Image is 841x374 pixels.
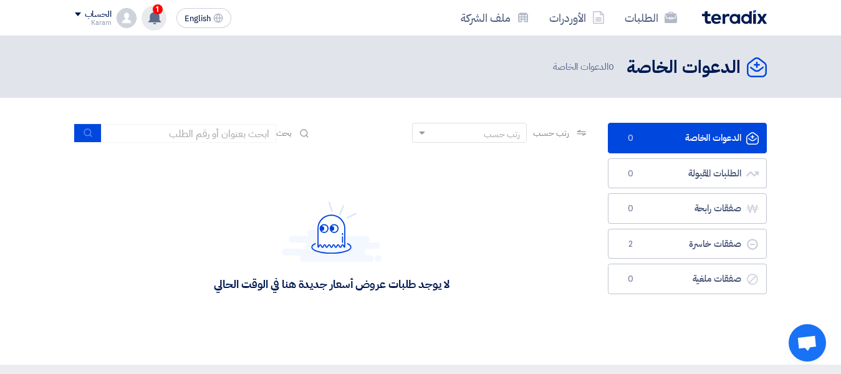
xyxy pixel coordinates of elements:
div: رتب حسب [484,128,520,141]
a: صفقات رابحة0 [608,193,767,224]
span: الدعوات الخاصة [553,60,617,74]
div: الحساب [85,9,112,20]
div: لا يوجد طلبات عروض أسعار جديدة هنا في الوقت الحالي [214,277,449,291]
span: 0 [623,168,638,180]
a: الطلبات [615,3,687,32]
a: الأوردرات [539,3,615,32]
a: الطلبات المقبولة0 [608,158,767,189]
span: 2 [623,238,638,251]
a: صفقات خاسرة2 [608,229,767,259]
button: English [176,8,231,28]
a: الدعوات الخاصة0 [608,123,767,153]
img: Teradix logo [702,10,767,24]
input: ابحث بعنوان أو رقم الطلب [102,124,276,143]
a: صفقات ملغية0 [608,264,767,294]
a: ملف الشركة [451,3,539,32]
div: Open chat [789,324,826,362]
span: 0 [623,203,638,215]
h2: الدعوات الخاصة [627,55,741,80]
span: بحث [276,127,292,140]
span: رتب حسب [533,127,569,140]
img: Hello [282,201,382,262]
span: 1 [153,4,163,14]
span: English [185,14,211,23]
span: 0 [623,132,638,145]
span: 0 [623,273,638,285]
img: profile_test.png [117,8,137,28]
span: 0 [608,60,614,74]
div: Karam [75,19,112,26]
